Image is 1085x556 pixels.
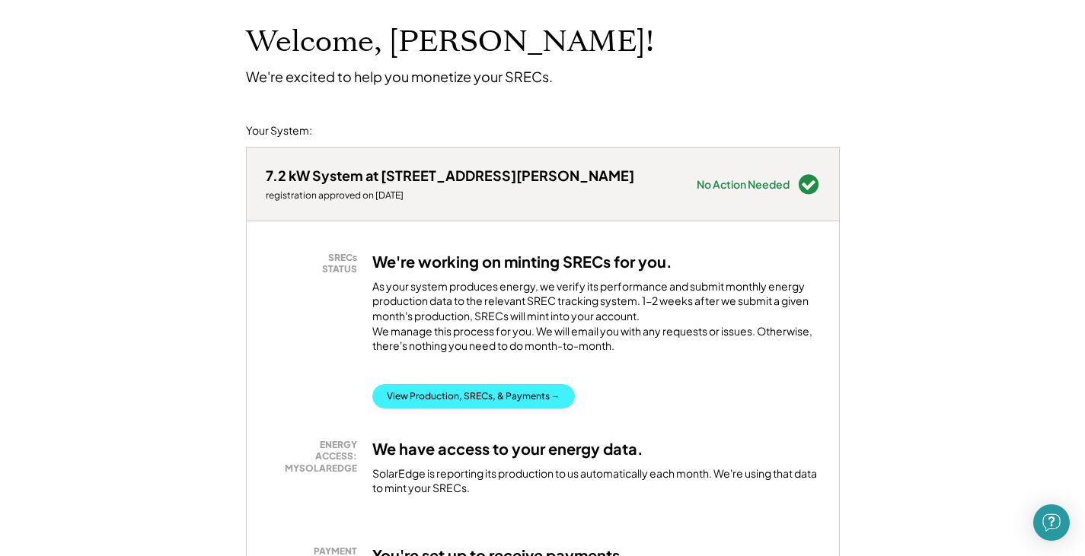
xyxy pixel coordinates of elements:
div: SRECs STATUS [273,252,357,275]
div: 7.2 kW System at [STREET_ADDRESS][PERSON_NAME] [266,167,634,184]
div: We're excited to help you monetize your SRECs. [246,68,553,85]
div: SolarEdge is reporting its production to us automatically each month. We're using that data to mi... [372,466,820,496]
div: ENERGY ACCESS: MYSOLAREDGE [273,439,357,475]
button: View Production, SRECs, & Payments → [372,384,575,408]
div: registration approved on [DATE] [266,189,634,202]
h3: We have access to your energy data. [372,439,643,459]
div: Your System: [246,123,312,138]
div: No Action Needed [697,179,790,189]
h1: Welcome, [PERSON_NAME]! [246,24,654,60]
div: As your system produces energy, we verify its performance and submit monthly energy production da... [372,279,820,361]
div: Open Intercom Messenger [1033,504,1070,541]
h3: We're working on minting SRECs for you. [372,252,672,272]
